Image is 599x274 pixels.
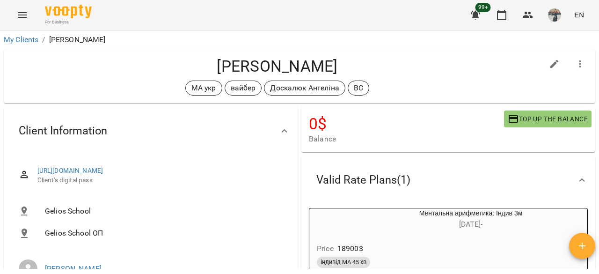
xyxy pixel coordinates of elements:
a: My Clients [4,35,38,44]
div: Valid Rate Plans(1) [301,156,595,204]
p: вайбер [231,82,256,94]
nav: breadcrumb [4,34,595,45]
button: EN [570,6,588,23]
span: Balance [309,133,504,145]
div: Доскалюк Ангеліна [264,81,345,96]
span: Gelios School [45,206,283,217]
p: ВС [354,82,363,94]
span: Client Information [19,124,107,138]
div: ВС [348,81,369,96]
p: МА укр [191,82,216,94]
button: Top up the balance [504,111,592,127]
li: / [42,34,45,45]
h4: [PERSON_NAME] [11,57,543,76]
img: 1de154b3173ed78b8959c7a2fc753f2d.jpeg [548,8,561,22]
h6: Price [317,242,334,255]
img: Voopty Logo [45,5,92,18]
span: 99+ [475,3,491,12]
div: вайбер [225,81,262,96]
span: Valid Rate Plans ( 1 ) [316,173,410,187]
h4: 0 $ [309,114,504,133]
p: [PERSON_NAME] [49,34,106,45]
span: індивід МА 45 хв [317,258,370,267]
span: Gelios School ОП [45,228,283,239]
span: For Business [45,19,92,25]
a: [PERSON_NAME] [45,264,102,273]
span: EN [574,10,584,20]
span: Top up the balance [508,113,588,125]
div: Ментальна арифметика: Індив 3м [309,208,354,231]
div: МА укр [185,81,222,96]
button: Menu [11,4,34,26]
p: 18900 $ [337,243,363,254]
div: Ментальна арифметика: Індив 3м [354,208,587,231]
span: [DATE] - [459,220,482,229]
a: [URL][DOMAIN_NAME] [37,167,103,174]
p: Доскалюк Ангеліна [270,82,339,94]
span: Client's digital pass [37,176,283,185]
div: Client Information [4,107,298,155]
